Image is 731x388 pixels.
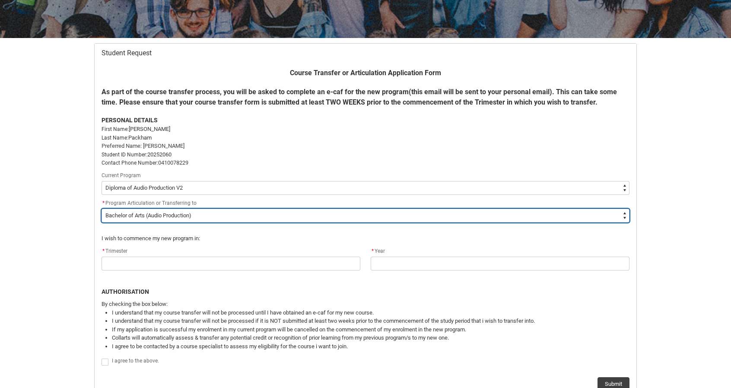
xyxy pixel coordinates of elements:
p: Packham [102,134,629,142]
p: [PERSON_NAME] [102,125,629,134]
span: Year [371,248,385,254]
span: I agree to the above. [112,358,159,364]
span: 0410078229 [158,159,188,166]
strong: Course Transfer or Articulation Application Form [290,69,441,77]
span: Contact Phone Number: [102,160,158,166]
abbr: required [372,248,374,254]
p: By checking the box below: [102,300,629,308]
span: Last Name: [102,135,128,141]
span: First Name: [102,126,129,132]
b: AUTHORISATION [102,288,149,295]
strong: PERSONAL DETAILS [102,117,158,124]
span: Preferred Name: [PERSON_NAME] [102,143,184,149]
li: I understand that my course transfer will not be processed until I have obtained an e-caf for my ... [112,308,629,317]
li: I understand that my course transfer will not be processed if it is NOT submitted at least two we... [112,317,629,325]
p: 20252060 [102,150,629,159]
li: If my application is successful my enrolment in my current program will be cancelled on the comme... [112,325,629,334]
span: Trimester [102,248,127,254]
li: Collarts will automatically assess & transfer any potential credit or recognition of prior learni... [112,334,629,342]
strong: As part of the course transfer process, you will be asked to complete an e-caf for the new progra... [102,88,617,106]
abbr: required [102,248,105,254]
span: Current Program [102,172,141,178]
span: Student ID Number: [102,152,147,158]
span: Student Request [102,49,152,57]
span: Program Articulation or Transferring to [105,200,197,206]
li: I agree to be contacted by a course specialist to assess my eligibility for the course i want to ... [112,342,629,351]
p: I wish to commence my new program in: [102,234,629,243]
abbr: required [102,200,105,206]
